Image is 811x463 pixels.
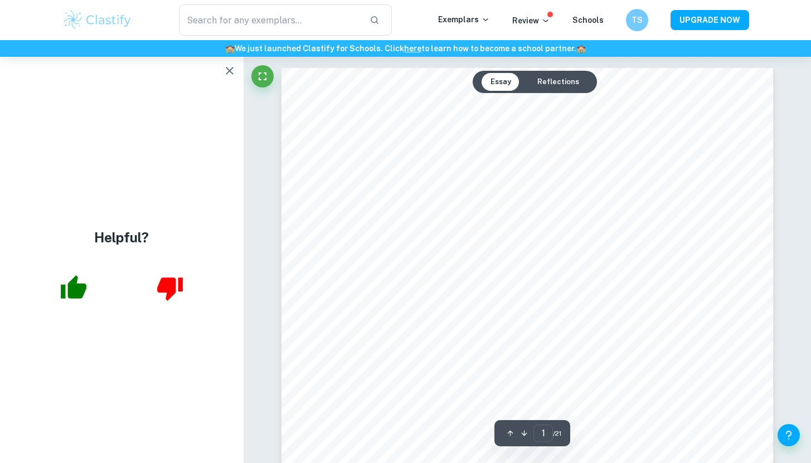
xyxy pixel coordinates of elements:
button: Essay [482,73,520,91]
h4: Helpful? [94,227,149,247]
button: Reflections [528,73,588,91]
button: Help and Feedback [778,424,800,446]
span: / 21 [553,428,561,438]
h6: We just launched Clastify for Schools. Click to learn how to become a school partner. [2,42,809,55]
a: Schools [572,16,604,25]
button: TS [626,9,648,31]
button: Fullscreen [251,65,274,87]
span: 🏫 [225,44,235,53]
h6: TS [630,14,643,26]
span: 🏫 [576,44,586,53]
button: UPGRADE NOW [671,10,749,30]
input: Search for any exemplars... [179,4,361,36]
p: Exemplars [438,13,490,26]
img: Clastify logo [62,9,133,31]
p: Review [512,14,550,27]
a: here [404,44,421,53]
